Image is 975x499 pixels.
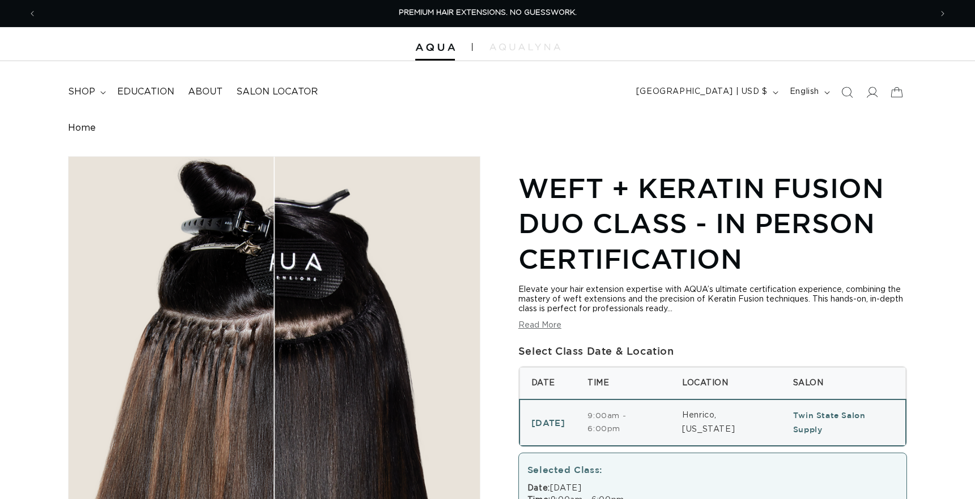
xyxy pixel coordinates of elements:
th: Salon [782,367,906,399]
span: Education [117,86,174,98]
nav: breadcrumbs [68,123,907,134]
td: [DATE] [520,399,577,446]
th: Time [576,367,671,399]
img: aqualyna.com [489,44,560,50]
span: About [188,86,223,98]
button: English [783,81,835,103]
a: About [181,79,229,105]
div: Select Class Date & Location [518,342,907,360]
h1: Weft + Keratin Fusion Duo Class - In Person Certification [518,170,907,276]
img: Aqua Hair Extensions [415,44,455,51]
a: Home [68,123,96,134]
a: Education [110,79,181,105]
summary: shop [61,79,110,105]
div: Selected Class: [527,462,898,478]
button: [GEOGRAPHIC_DATA] | USD $ [629,81,783,103]
summary: Search [835,80,859,105]
a: Salon Locator [229,79,325,105]
td: Twin State Salon Supply [782,399,906,446]
span: shop [68,86,95,98]
span: Salon Locator [236,86,318,98]
span: PREMIUM HAIR EXTENSIONS. NO GUESSWORK. [399,9,577,16]
span: English [790,86,819,98]
td: Henrico, [US_STATE] [671,399,782,446]
button: Previous announcement [20,3,45,24]
th: Date [520,367,577,399]
div: Elevate your hair extension expertise with AQUA’s ultimate certification experience, combining th... [518,285,907,314]
button: Read More [518,321,561,330]
button: Next announcement [930,3,955,24]
td: 9:00am - 6:00pm [576,399,671,446]
span: [GEOGRAPHIC_DATA] | USD $ [636,86,768,98]
th: Location [671,367,782,399]
strong: Date: [527,484,550,492]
